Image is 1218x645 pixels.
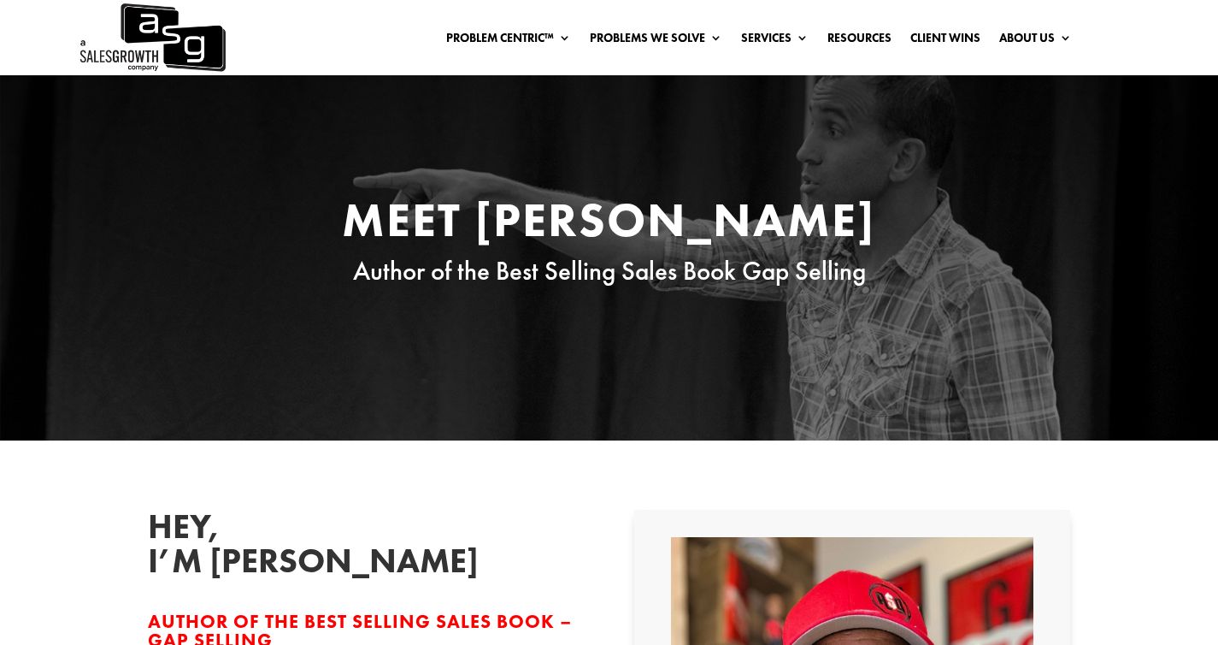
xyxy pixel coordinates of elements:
a: Problems We Solve [590,32,722,50]
a: Problem Centric™ [446,32,571,50]
a: Client Wins [910,32,980,50]
h2: Hey, I’m [PERSON_NAME] [148,510,404,587]
a: About Us [999,32,1072,50]
h1: Meet [PERSON_NAME] [285,196,934,252]
a: Services [741,32,809,50]
a: Resources [827,32,891,50]
span: Author of the Best Selling Sales Book Gap Selling [353,254,866,287]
